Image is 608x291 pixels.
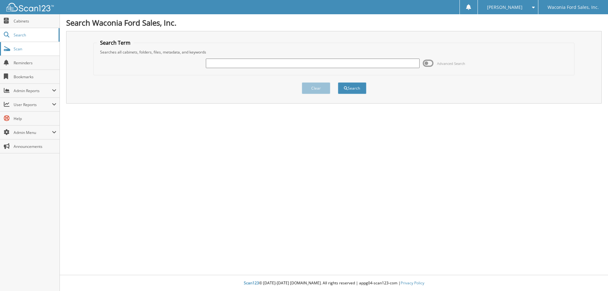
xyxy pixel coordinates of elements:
[14,74,56,79] span: Bookmarks
[548,5,599,9] span: Waconia Ford Sales, Inc.
[60,275,608,291] div: © [DATE]-[DATE] [DOMAIN_NAME]. All rights reserved | appg04-scan123-com |
[14,102,52,107] span: User Reports
[14,130,52,135] span: Admin Menu
[14,32,55,38] span: Search
[14,18,56,24] span: Cabinets
[437,61,465,66] span: Advanced Search
[401,280,424,286] a: Privacy Policy
[6,3,54,11] img: scan123-logo-white.svg
[97,39,134,46] legend: Search Term
[244,280,259,286] span: Scan123
[576,261,608,291] iframe: Chat Widget
[487,5,522,9] span: [PERSON_NAME]
[14,88,52,93] span: Admin Reports
[14,46,56,52] span: Scan
[97,49,571,55] div: Searches all cabinets, folders, files, metadata, and keywords
[14,116,56,121] span: Help
[14,60,56,66] span: Reminders
[338,82,366,94] button: Search
[14,144,56,149] span: Announcements
[66,17,602,28] h1: Search Waconia Ford Sales, Inc.
[302,82,330,94] button: Clear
